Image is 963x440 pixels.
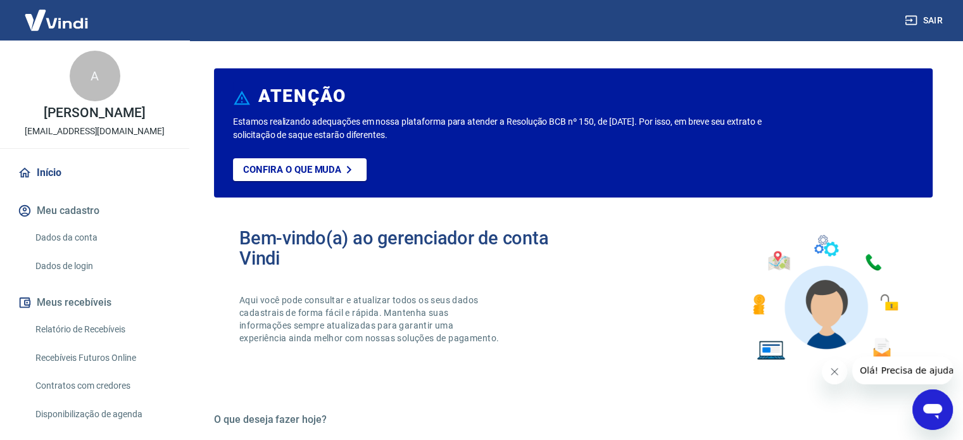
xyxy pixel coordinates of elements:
[8,9,106,19] span: Olá! Precisa de ajuda?
[243,164,341,175] p: Confira o que muda
[30,345,174,371] a: Recebíveis Futuros Online
[741,228,907,368] img: Imagem de um avatar masculino com diversos icones exemplificando as funcionalidades do gerenciado...
[239,294,501,344] p: Aqui você pode consultar e atualizar todos os seus dados cadastrais de forma fácil e rápida. Mant...
[912,389,953,430] iframe: Botão para abrir a janela de mensagens
[30,253,174,279] a: Dados de login
[258,90,346,103] h6: ATENÇÃO
[25,125,165,138] p: [EMAIL_ADDRESS][DOMAIN_NAME]
[15,197,174,225] button: Meu cadastro
[70,51,120,101] div: A
[822,359,847,384] iframe: Fechar mensagem
[15,1,98,39] img: Vindi
[30,373,174,399] a: Contratos com credores
[233,115,777,142] p: Estamos realizando adequações em nossa plataforma para atender a Resolução BCB nº 150, de [DATE]....
[15,289,174,317] button: Meus recebíveis
[902,9,948,32] button: Sair
[214,413,933,426] h5: O que deseja fazer hoje?
[233,158,367,181] a: Confira o que muda
[852,356,953,384] iframe: Mensagem da empresa
[239,228,574,268] h2: Bem-vindo(a) ao gerenciador de conta Vindi
[30,225,174,251] a: Dados da conta
[44,106,145,120] p: [PERSON_NAME]
[30,401,174,427] a: Disponibilização de agenda
[30,317,174,343] a: Relatório de Recebíveis
[15,159,174,187] a: Início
